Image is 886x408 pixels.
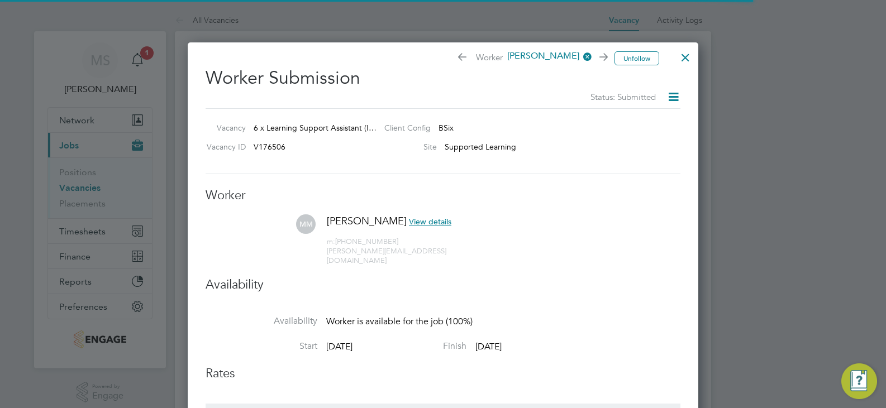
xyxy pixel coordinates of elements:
span: [DATE] [475,341,502,352]
h3: Worker [206,188,680,204]
span: Worker is available for the job (100%) [326,316,473,327]
label: Vacancy ID [201,142,246,152]
label: Availability [206,315,317,327]
span: [PERSON_NAME][EMAIL_ADDRESS][DOMAIN_NAME] [327,246,446,265]
label: Start [206,340,317,352]
span: [PHONE_NUMBER] [327,237,398,246]
span: Status: Submitted [590,92,656,102]
h3: Availability [206,277,680,293]
span: MM [296,214,316,234]
span: [DATE] [326,341,353,352]
span: [PERSON_NAME] [503,50,592,63]
label: Site [375,142,437,152]
span: View details [409,217,451,227]
label: Vacancy [201,123,246,133]
h3: Rates [206,366,680,382]
span: V176506 [254,142,285,152]
span: [PERSON_NAME] [327,214,407,227]
span: Supported Learning [445,142,516,152]
span: 6 x Learning Support Assistant (I… [254,123,377,133]
span: m: [327,237,335,246]
label: Client Config [375,123,431,133]
button: Engage Resource Center [841,363,877,399]
button: Unfollow [615,51,659,66]
span: BSix [439,123,454,133]
label: Finish [355,340,466,352]
span: Worker [456,50,606,66]
h2: Worker Submission [206,58,680,104]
